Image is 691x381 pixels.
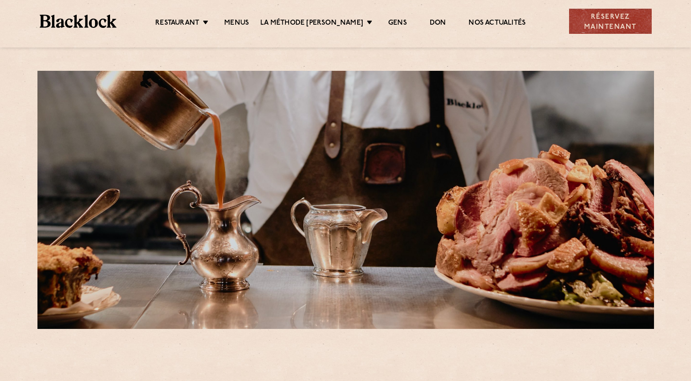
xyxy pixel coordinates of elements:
div: Réservez maintenant [569,9,651,34]
a: Nos actualités [469,19,526,29]
a: Menus [224,19,249,29]
a: Gens [388,19,407,29]
a: La méthode [PERSON_NAME] [260,19,363,29]
a: Don [430,19,446,29]
img: BL_Textured_Logo-footer-cropped.svg [40,15,116,27]
a: Restaurant [155,19,199,29]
